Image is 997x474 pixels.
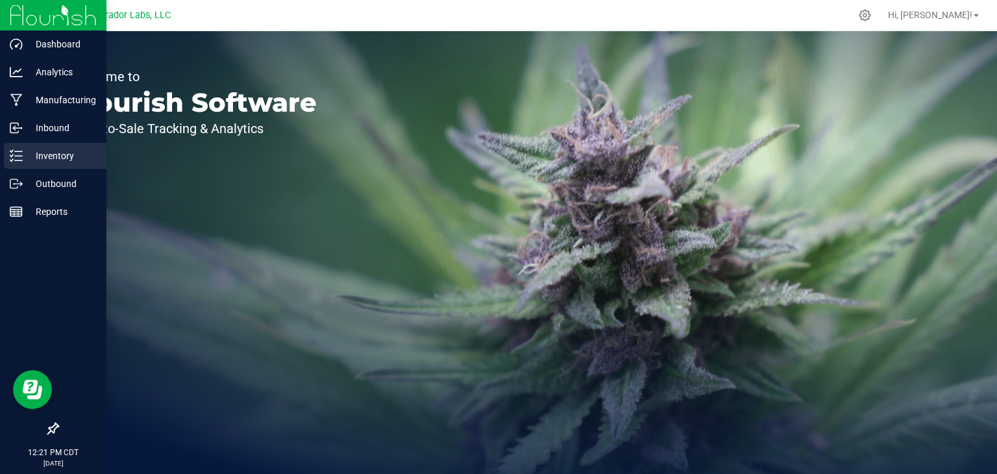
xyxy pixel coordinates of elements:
[23,204,101,219] p: Reports
[888,10,972,20] span: Hi, [PERSON_NAME]!
[10,121,23,134] inline-svg: Inbound
[10,177,23,190] inline-svg: Outbound
[10,66,23,79] inline-svg: Analytics
[23,92,101,108] p: Manufacturing
[70,90,317,116] p: Flourish Software
[10,149,23,162] inline-svg: Inventory
[70,70,317,83] p: Welcome to
[10,38,23,51] inline-svg: Dashboard
[23,120,101,136] p: Inbound
[10,94,23,106] inline-svg: Manufacturing
[23,64,101,80] p: Analytics
[10,205,23,218] inline-svg: Reports
[13,370,52,409] iframe: Resource center
[6,447,101,458] p: 12:21 PM CDT
[6,458,101,468] p: [DATE]
[70,122,317,135] p: Seed-to-Sale Tracking & Analytics
[23,176,101,192] p: Outbound
[23,148,101,164] p: Inventory
[23,36,101,52] p: Dashboard
[94,10,171,21] span: Curador Labs, LLC
[857,9,873,21] div: Manage settings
